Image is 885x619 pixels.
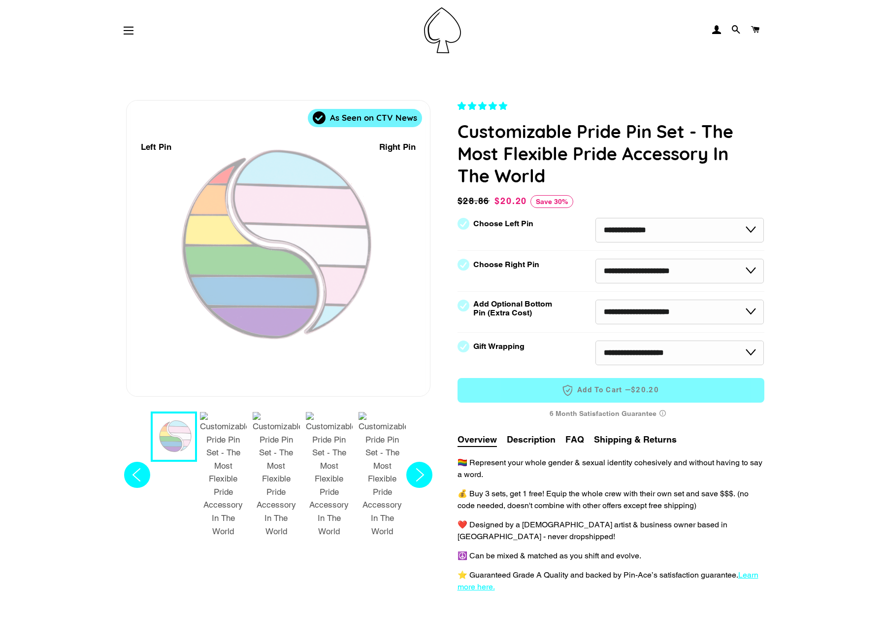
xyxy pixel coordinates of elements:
label: Choose Left Pin [473,219,533,228]
p: ⭐️ Guaranteed Grade A Quality and backed by Pin-Ace’s satisfaction guarantee. [458,569,764,593]
img: Customizable Pride Pin Set - The Most Flexible Pride Accessory In The World [359,412,406,538]
button: Previous slide [121,412,153,542]
div: 6 Month Satisfaction Guarantee [458,405,764,423]
button: 4 / 9 [303,412,356,542]
img: Pin-Ace [424,7,461,53]
button: 1 / 9 [151,412,197,462]
div: 1 / 9 [127,101,430,396]
span: $20.20 [631,385,659,395]
label: Choose Right Pin [473,260,539,269]
span: $20.20 [494,196,527,206]
img: Customizable Pride Pin Set - The Most Flexible Pride Accessory In The World [200,412,247,538]
div: Right Pin [379,140,416,154]
button: FAQ [565,433,584,446]
button: Add to Cart —$20.20 [458,378,764,403]
button: Shipping & Returns [594,433,677,446]
h1: Customizable Pride Pin Set - The Most Flexible Pride Accessory In The World [458,120,764,187]
p: ☮️ Can be mixed & matched as you shift and evolve. [458,550,764,562]
p: ❤️ Designed by a [DEMOGRAPHIC_DATA] artist & business owner based in [GEOGRAPHIC_DATA] - never dr... [458,519,764,543]
span: $28.86 [458,194,492,208]
button: Next slide [403,412,435,542]
p: 🏳️‍🌈 Represent your whole gender & sexual identity cohesively and without having to say a word. [458,457,764,481]
button: 5 / 9 [356,412,409,542]
img: Customizable Pride Pin Set - The Most Flexible Pride Accessory In The World [306,412,353,538]
button: 3 / 9 [250,412,303,542]
button: 2 / 9 [197,412,250,542]
img: Customizable Pride Pin Set - The Most Flexible Pride Accessory In The World [253,412,300,538]
label: Add Optional Bottom Pin (Extra Cost) [473,300,556,317]
label: Gift Wrapping [473,342,524,351]
button: Description [507,433,556,446]
button: Overview [458,433,497,447]
span: 4.83 stars [458,101,510,111]
p: 💰 Buy 3 sets, get 1 free! Equip the whole crew with their own set and save $$$. (no code needed, ... [458,488,764,512]
span: Add to Cart — [472,384,750,397]
span: Save 30% [530,195,573,208]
